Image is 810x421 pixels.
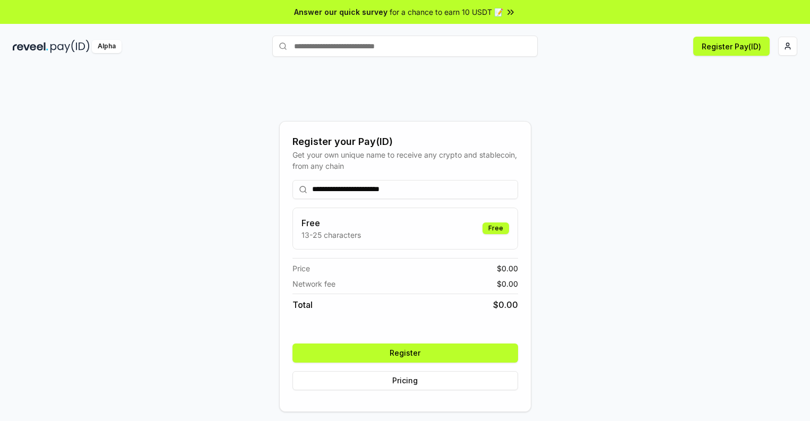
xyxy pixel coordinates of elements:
[301,229,361,240] p: 13-25 characters
[301,217,361,229] h3: Free
[390,6,503,18] span: for a chance to earn 10 USDT 📝
[292,149,518,171] div: Get your own unique name to receive any crypto and stablecoin, from any chain
[497,278,518,289] span: $ 0.00
[482,222,509,234] div: Free
[292,278,335,289] span: Network fee
[50,40,90,53] img: pay_id
[497,263,518,274] span: $ 0.00
[292,343,518,363] button: Register
[493,298,518,311] span: $ 0.00
[294,6,387,18] span: Answer our quick survey
[292,298,313,311] span: Total
[13,40,48,53] img: reveel_dark
[292,371,518,390] button: Pricing
[693,37,770,56] button: Register Pay(ID)
[92,40,122,53] div: Alpha
[292,134,518,149] div: Register your Pay(ID)
[292,263,310,274] span: Price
